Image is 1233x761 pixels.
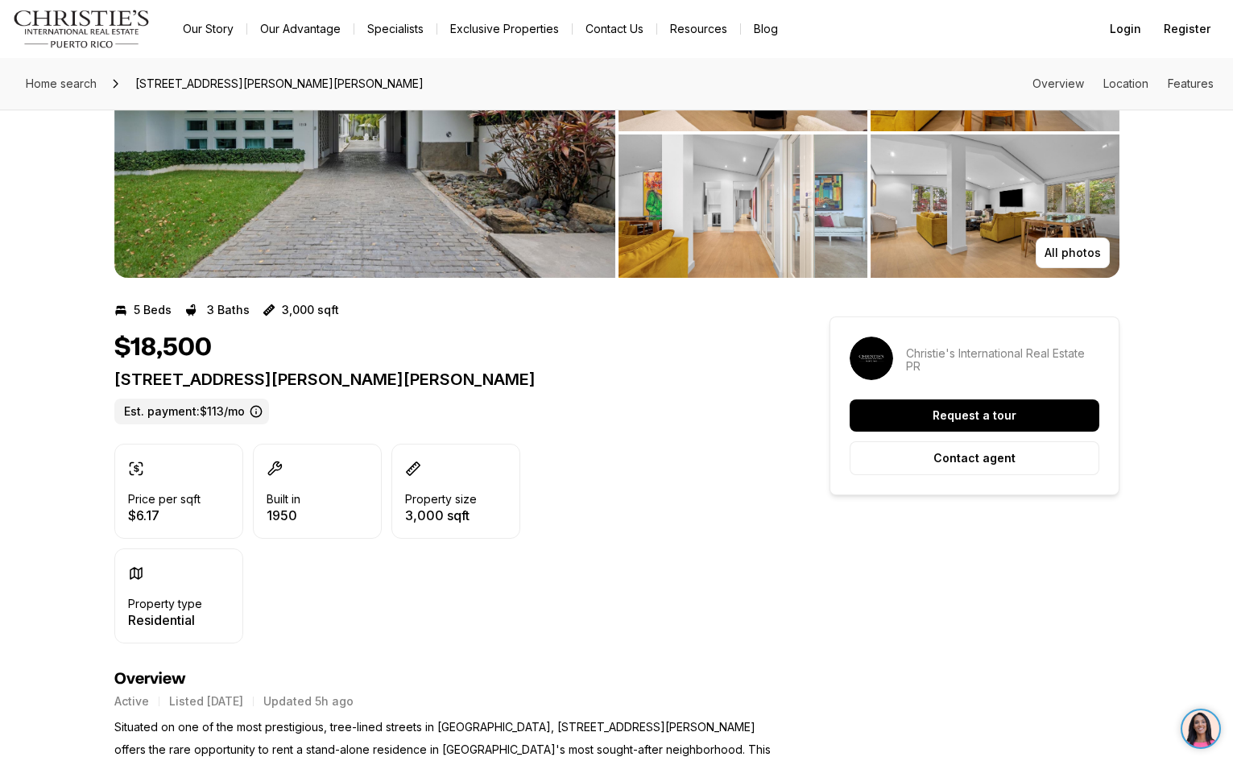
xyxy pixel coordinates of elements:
button: All photos [1036,238,1110,268]
img: be3d4b55-7850-4bcb-9297-a2f9cd376e78.png [10,10,47,47]
img: logo [13,10,151,48]
p: Price per sqft [128,493,201,506]
a: Resources [657,18,740,40]
h4: Overview [114,669,772,689]
p: Christie's International Real Estate PR [906,347,1099,373]
p: Residential [128,614,202,627]
a: Our Advantage [247,18,354,40]
h1: $18,500 [114,333,212,363]
p: Listed [DATE] [169,695,243,708]
p: 3,000 sqft [405,509,477,522]
button: Login [1100,13,1151,45]
a: Skip to: Overview [1032,77,1084,90]
span: [STREET_ADDRESS][PERSON_NAME][PERSON_NAME] [129,71,430,97]
a: Specialists [354,18,437,40]
p: Active [114,695,149,708]
p: Property size [405,493,477,506]
label: Est. payment: $113/mo [114,399,269,424]
p: Request a tour [933,409,1016,422]
span: Home search [26,77,97,90]
p: Contact agent [933,452,1016,465]
button: View image gallery [871,134,1119,278]
p: 5 Beds [134,304,172,316]
p: $6.17 [128,509,201,522]
button: Contact agent [850,441,1099,475]
a: Home search [19,71,103,97]
a: Blog [741,18,791,40]
button: Request a tour [850,399,1099,432]
button: View image gallery [619,134,867,278]
button: Register [1154,13,1220,45]
button: Contact Us [573,18,656,40]
a: Skip to: Features [1168,77,1214,90]
nav: Page section menu [1032,77,1214,90]
p: Built in [267,493,300,506]
p: All photos [1045,246,1101,259]
p: 3,000 sqft [282,304,339,316]
a: Exclusive Properties [437,18,572,40]
span: Login [1110,23,1141,35]
p: Property type [128,598,202,610]
span: Register [1164,23,1210,35]
p: Updated 5h ago [263,695,354,708]
a: Our Story [170,18,246,40]
p: 3 Baths [207,304,250,316]
a: Skip to: Location [1103,77,1148,90]
p: 1950 [267,509,300,522]
p: [STREET_ADDRESS][PERSON_NAME][PERSON_NAME] [114,370,772,389]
